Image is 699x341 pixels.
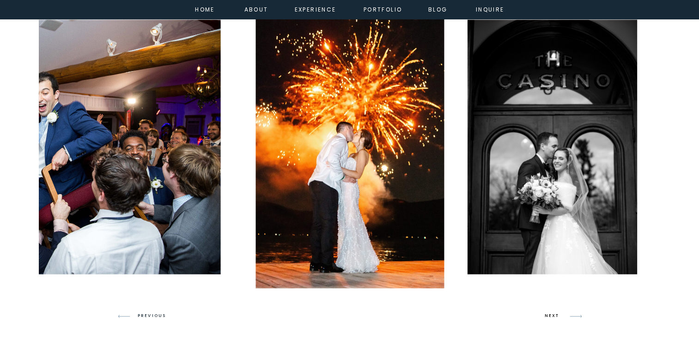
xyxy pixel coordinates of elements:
[193,5,218,13] a: home
[295,5,332,13] a: experience
[545,312,562,320] h3: NEXT
[474,5,507,13] a: inquire
[138,312,173,320] h3: PREVIOUS
[363,5,403,13] a: portfolio
[421,5,455,13] a: Blog
[244,5,265,13] a: about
